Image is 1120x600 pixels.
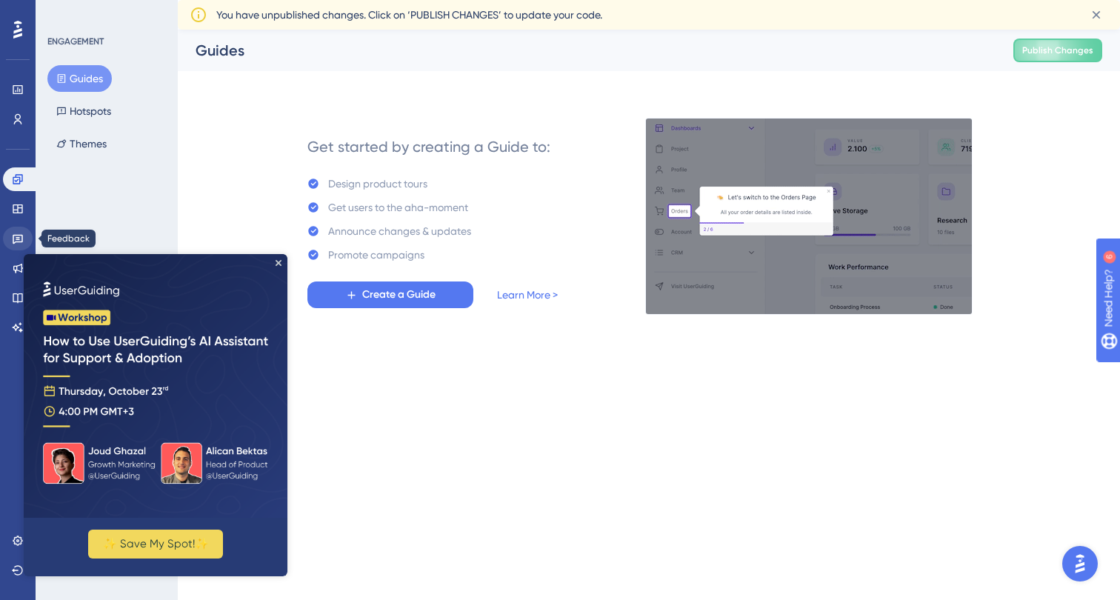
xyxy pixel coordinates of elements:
button: Create a Guide [307,281,473,308]
iframe: UserGuiding AI Assistant Launcher [1058,541,1102,586]
span: Create a Guide [362,286,436,304]
div: ENGAGEMENT [47,36,104,47]
div: Design product tours [328,175,427,193]
div: Get users to the aha-moment [328,199,468,216]
button: Guides [47,65,112,92]
span: Publish Changes [1022,44,1093,56]
div: Close Preview [252,6,258,12]
span: You have unpublished changes. Click on ‘PUBLISH CHANGES’ to update your code. [216,6,602,24]
img: 21a29cd0e06a8f1d91b8bced9f6e1c06.gif [645,118,973,315]
div: Guides [196,40,976,61]
button: ✨ Save My Spot!✨ [64,276,199,304]
button: Themes [47,130,116,157]
button: Publish Changes [1013,39,1102,62]
div: Announce changes & updates [328,222,471,240]
div: Get started by creating a Guide to: [307,136,550,157]
div: Promote campaigns [328,246,424,264]
div: 6 [103,7,107,19]
button: Hotspots [47,98,120,124]
a: Learn More > [497,286,558,304]
span: Need Help? [35,4,93,21]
